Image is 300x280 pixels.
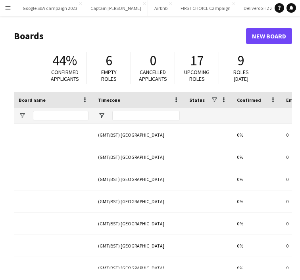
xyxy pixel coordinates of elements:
[238,52,244,69] span: 9
[232,213,281,234] div: 0%
[98,97,120,103] span: Timezone
[51,69,79,82] span: Confirmed applicants
[98,112,105,119] button: Open Filter Menu
[14,30,246,42] h1: Boards
[106,52,112,69] span: 6
[93,124,185,146] div: (GMT/BST) [GEOGRAPHIC_DATA]
[93,257,185,279] div: (GMT/BST) [GEOGRAPHIC_DATA]
[93,235,185,257] div: (GMT/BST) [GEOGRAPHIC_DATA]
[232,235,281,257] div: 0%
[233,69,249,82] span: Roles [DATE]
[190,52,204,69] span: 17
[19,97,46,103] span: Board name
[101,69,117,82] span: Empty roles
[189,97,205,103] span: Status
[93,168,185,190] div: (GMT/BST) [GEOGRAPHIC_DATA]
[93,213,185,234] div: (GMT/BST) [GEOGRAPHIC_DATA]
[237,97,261,103] span: Confirmed
[139,69,167,82] span: Cancelled applicants
[232,146,281,168] div: 0%
[150,52,156,69] span: 0
[52,52,77,69] span: 44%
[184,69,210,82] span: Upcoming roles
[16,0,84,16] button: Google SBA campaign 2023
[237,0,286,16] button: Deliveroo H2 2024
[93,146,185,168] div: (GMT/BST) [GEOGRAPHIC_DATA]
[232,124,281,146] div: 0%
[148,0,174,16] button: Airbnb
[232,190,281,212] div: 0%
[33,111,88,120] input: Board name Filter Input
[93,190,185,212] div: (GMT/BST) [GEOGRAPHIC_DATA]
[84,0,148,16] button: Captain [PERSON_NAME]
[232,168,281,190] div: 0%
[174,0,237,16] button: FIRST CHOICE Campaign
[112,111,180,120] input: Timezone Filter Input
[232,257,281,279] div: 0%
[246,28,292,44] a: New Board
[19,112,26,119] button: Open Filter Menu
